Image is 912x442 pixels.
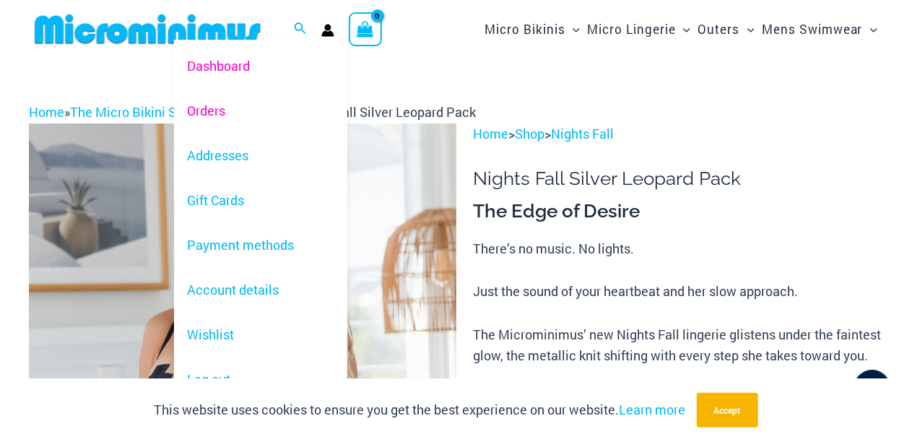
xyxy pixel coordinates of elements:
span: Menu Toggle [740,11,755,48]
a: Micro BikinisMenu ToggleMenu Toggle [481,7,583,51]
a: Account icon link [321,24,334,37]
a: Payment methods [174,223,347,268]
a: Addresses [174,134,347,178]
span: » » » [29,103,476,121]
a: Log out [174,357,347,402]
span: Menu Toggle [676,11,690,48]
span: Menu Toggle [565,11,580,48]
h1: Nights Fall Silver Leopard Pack [473,168,883,190]
a: Home [473,125,508,142]
a: Gift Cards [174,178,347,223]
a: Wishlist [174,313,347,357]
p: This website uses cookies to ensure you get the best experience on our website. [155,399,686,421]
a: Mens SwimwearMenu ToggleMenu Toggle [758,7,881,51]
a: Search icon link [294,20,307,39]
span: Micro Bikinis [485,11,565,48]
span: Outers [698,11,740,48]
a: Account details [174,268,347,313]
p: > > [473,123,883,145]
span: Mens Swimwear [762,11,863,48]
a: Orders [174,88,347,133]
a: OutersMenu ToggleMenu Toggle [695,7,758,51]
a: Shop [515,125,544,142]
span: Menu Toggle [863,11,877,48]
a: View Shopping Cart, empty [349,12,382,45]
a: Nights Fall [551,125,614,142]
nav: Site Navigation [479,5,883,53]
span: Micro Lingerie [587,11,676,48]
button: Accept [697,393,758,428]
a: Home [29,103,64,121]
a: The Micro Bikini Shop [70,103,198,121]
a: Learn more [620,401,686,418]
a: Dashboard [174,43,347,88]
span: Nights Fall Silver Leopard Pack [294,103,476,121]
h3: The Edge of Desire [473,199,883,224]
img: MM SHOP LOGO FLAT [29,13,266,45]
a: Micro LingerieMenu ToggleMenu Toggle [583,7,694,51]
